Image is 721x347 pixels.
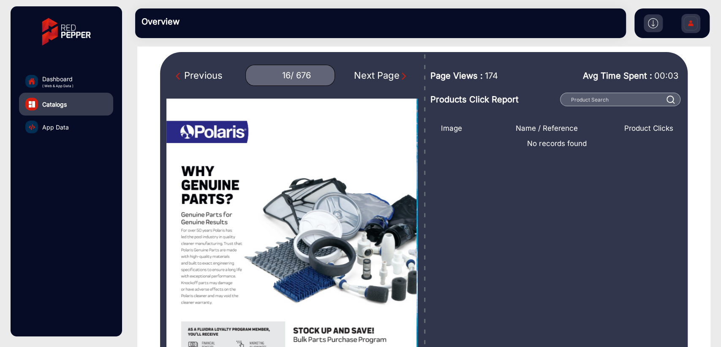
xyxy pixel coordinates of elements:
img: catalog [29,101,35,107]
span: 174 [485,69,498,82]
a: App Data [19,116,113,138]
img: Previous Page [176,72,184,80]
span: Catalogs [42,100,67,109]
img: prodSearch%20_white.svg [667,96,675,104]
h3: Overview [141,17,260,27]
a: Dashboard( Web & App Data ) [19,70,113,93]
h3: Products Click Report [430,94,557,105]
div: Product Clicks [618,123,679,134]
img: h2download.svg [648,18,658,28]
div: Image [435,123,476,134]
span: ( Web & App Data ) [42,83,73,88]
span: Avg Time Spent : [583,69,652,82]
img: Next Page [400,72,408,80]
div: Previous [176,69,222,83]
div: Next Page [354,69,408,83]
img: vmg-logo [36,11,97,53]
a: Catalogs [19,93,113,116]
span: 00:03 [654,71,678,81]
span: Dashboard [42,74,73,83]
img: catalog [29,124,35,130]
div: / 676 [291,70,311,81]
img: home [28,77,35,85]
span: App Data [42,123,69,132]
span: Page Views : [430,69,483,82]
span: No records found [435,138,680,149]
div: Name / Reference [475,123,618,134]
input: Product Search [560,93,680,106]
img: Sign%20Up.svg [682,10,699,39]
